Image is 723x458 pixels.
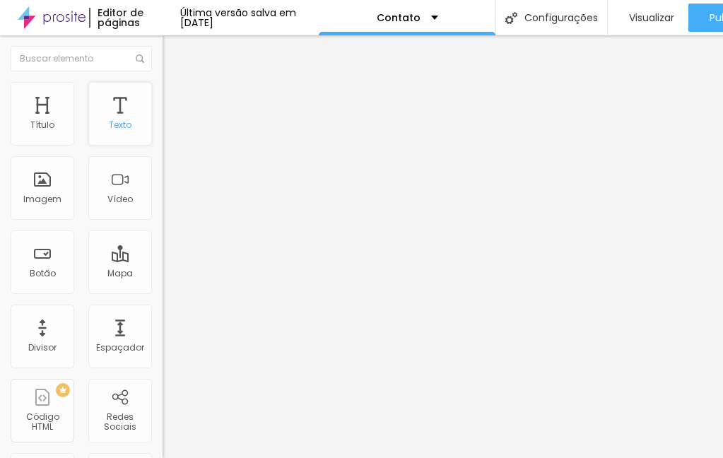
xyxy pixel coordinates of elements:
[23,194,61,204] div: Imagem
[96,343,144,353] div: Espaçador
[92,412,148,433] div: Redes Sociais
[30,120,54,130] div: Título
[89,8,181,28] div: Editor de páginas
[30,269,56,278] div: Botão
[608,4,688,32] button: Visualizar
[28,343,57,353] div: Divisor
[109,120,131,130] div: Texto
[136,54,144,63] img: Icone
[107,194,133,204] div: Vídeo
[14,412,70,433] div: Código HTML
[11,46,152,71] input: Buscar elemento
[505,12,517,24] img: Icone
[180,8,319,28] div: Última versão salva em [DATE]
[107,269,133,278] div: Mapa
[377,13,421,23] p: Contato
[629,12,674,23] span: Visualizar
